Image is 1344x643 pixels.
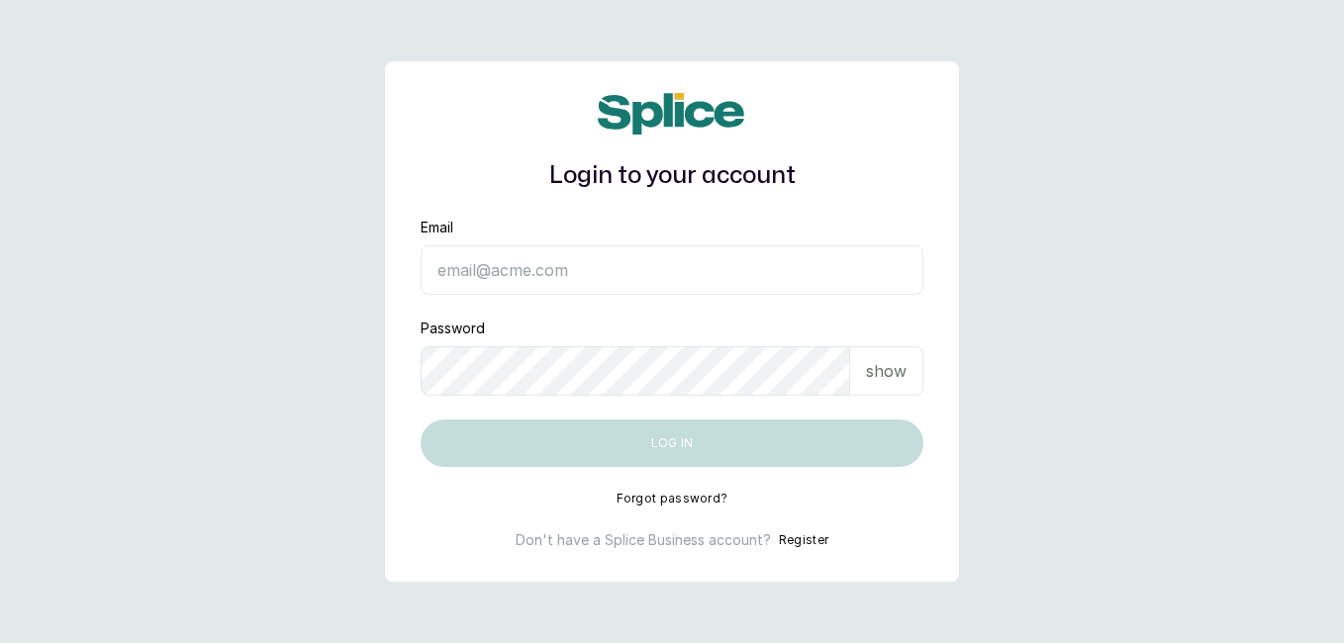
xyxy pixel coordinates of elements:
[866,359,907,383] p: show
[421,245,923,295] input: email@acme.com
[617,491,728,506] button: Forgot password?
[421,158,923,194] h1: Login to your account
[421,419,923,467] button: Log in
[516,530,771,550] p: Don't have a Splice Business account?
[421,218,453,237] label: Email
[421,319,485,338] label: Password
[779,530,828,550] button: Register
